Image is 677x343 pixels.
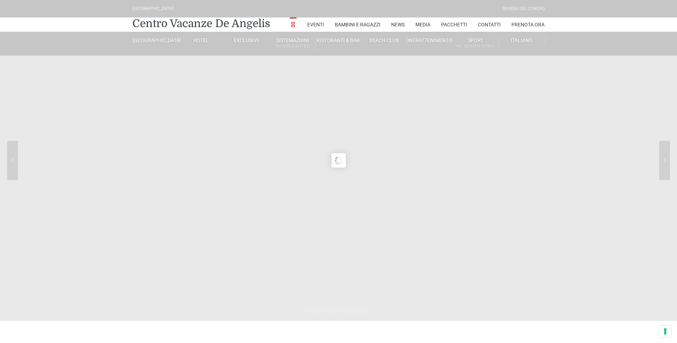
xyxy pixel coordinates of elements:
[478,17,501,32] a: Contatti
[391,17,405,32] a: News
[224,37,270,43] a: Exclusive
[503,5,545,12] div: Riviera Del Conero
[453,37,499,50] a: SportAll Season Tennis
[407,37,453,43] a: Intrattenimento
[132,5,173,12] div: [GEOGRAPHIC_DATA]
[453,43,498,50] small: All Season Tennis
[307,17,324,32] a: Eventi
[270,43,315,50] small: Rooms & Suites
[441,17,467,32] a: Pacchetti
[178,37,224,43] a: Hotel
[335,17,380,32] a: Bambini e Ragazzi
[132,37,178,43] a: [GEOGRAPHIC_DATA]
[499,37,545,43] a: Italiano
[659,325,671,337] button: Le tue preferenze relative al consenso per le tecnologie di tracciamento
[132,16,270,31] a: Centro Vacanze De Angelis
[362,37,407,43] a: Beach Club
[511,37,532,43] span: Italiano
[415,17,430,32] a: Media
[511,17,545,32] a: Prenota Ora
[315,37,361,43] a: Ristoranti & Bar
[270,37,315,50] a: SistemazioniRooms & Suites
